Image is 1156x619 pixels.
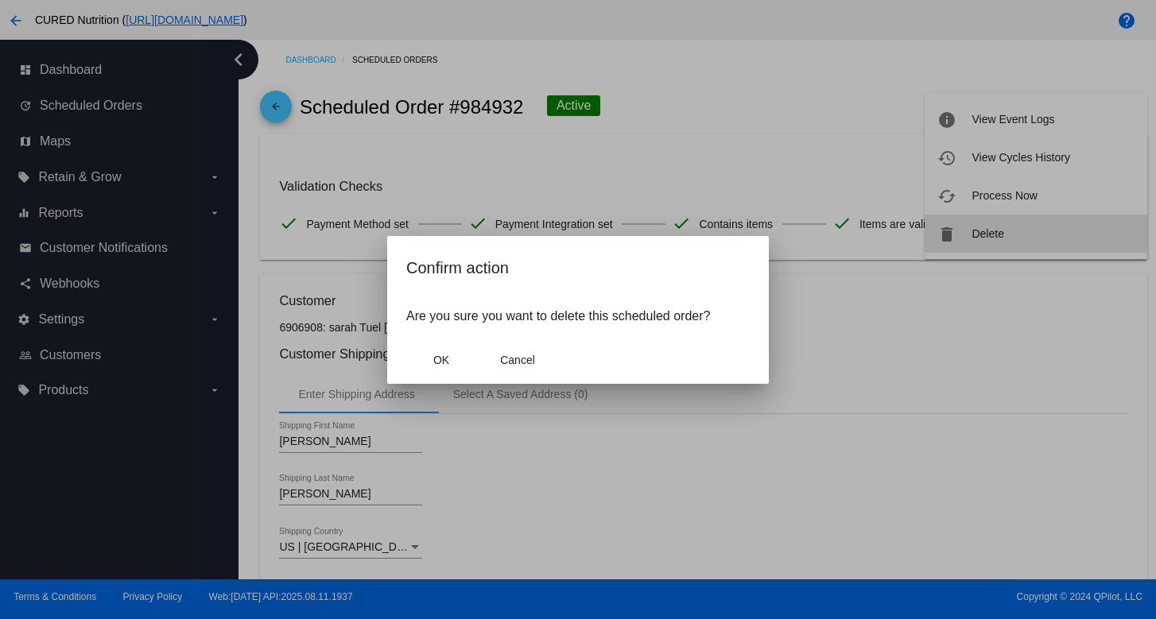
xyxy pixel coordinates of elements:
[406,255,750,280] h2: Confirm action
[406,346,476,374] button: Close dialog
[433,354,449,366] span: OK
[500,354,535,366] span: Cancel
[483,346,553,374] button: Close dialog
[406,309,750,323] p: Are you sure you want to delete this scheduled order?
